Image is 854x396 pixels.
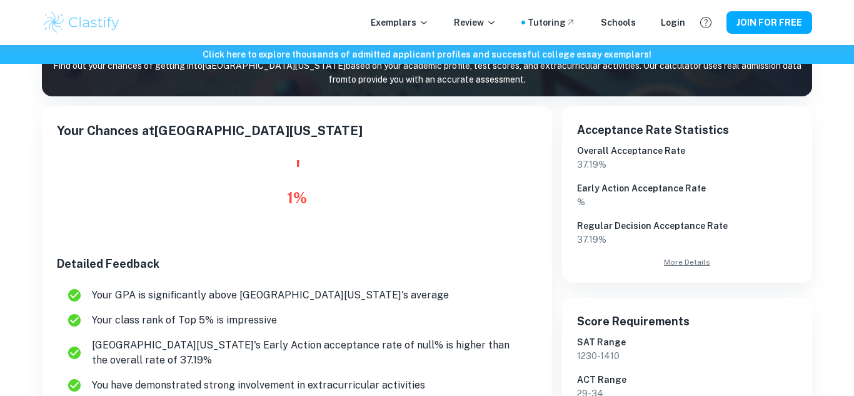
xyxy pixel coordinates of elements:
h5: Your Chances at [GEOGRAPHIC_DATA][US_STATE] [57,121,537,140]
a: More Details [577,256,797,268]
p: 37.19 % [577,233,797,246]
h6: Early Action Acceptance Rate [577,181,797,195]
p: Find out your chances of getting into [GEOGRAPHIC_DATA][US_STATE] based on your academic profile,... [42,59,812,86]
h6: Score Requirements [577,313,797,330]
div: 1 % [287,186,307,209]
h6: Regular Decision Acceptance Rate [577,219,797,233]
span: Your class rank of Top 5% is impressive [92,313,527,328]
p: Review [454,16,496,29]
h6: ACT Range [577,373,797,387]
button: Help and Feedback [695,12,716,33]
span: Your GPA is significantly above [GEOGRAPHIC_DATA][US_STATE]'s average [92,288,527,303]
p: % [577,195,797,209]
h6: Overall Acceptance Rate [577,144,797,158]
a: Tutoring [528,16,576,29]
span: [GEOGRAPHIC_DATA][US_STATE]'s Early Action acceptance rate of null% is higher than the overall ra... [92,338,527,368]
h6: Click here to explore thousands of admitted applicant profiles and successful college essay exemp... [3,48,851,61]
span: You have demonstrated strong involvement in extracurricular activities [92,378,527,393]
a: Schools [601,16,636,29]
p: 37.19 % [577,158,797,171]
img: Clastify logo [42,10,121,35]
h6: Acceptance Rate Statistics [577,121,797,139]
p: 1230 - 1410 [577,349,797,363]
a: Login [661,16,685,29]
h6: Detailed Feedback [57,255,537,273]
h6: SAT Range [577,335,797,349]
button: JOIN FOR FREE [726,11,812,34]
p: Exemplars [371,16,429,29]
